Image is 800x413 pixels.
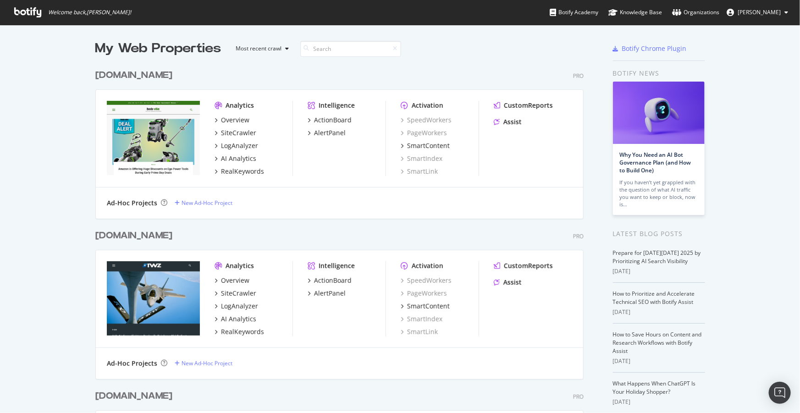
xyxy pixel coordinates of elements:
a: CustomReports [494,261,553,270]
a: What Happens When ChatGPT Is Your Holiday Shopper? [613,380,696,396]
div: Botify news [613,68,705,78]
div: Botify Chrome Plugin [622,44,687,53]
a: PageWorkers [401,128,447,138]
div: ActionBoard [314,116,352,125]
div: LogAnalyzer [221,302,258,311]
div: SmartContent [407,302,450,311]
img: Why You Need an AI Bot Governance Plan (and How to Build One) [613,82,705,144]
a: New Ad-Hoc Project [175,359,232,367]
div: Overview [221,276,249,285]
div: [DATE] [613,308,705,316]
div: Open Intercom Messenger [769,382,791,404]
a: [DOMAIN_NAME] [95,69,176,82]
div: Ad-Hoc Projects [107,359,157,368]
a: Botify Chrome Plugin [613,44,687,53]
a: SmartLink [401,327,438,336]
img: twz.com [107,261,200,336]
a: Why You Need an AI Bot Governance Plan (and How to Build One) [620,151,691,174]
div: ActionBoard [314,276,352,285]
a: ActionBoard [308,116,352,125]
div: New Ad-Hoc Project [182,199,232,207]
a: [DOMAIN_NAME] [95,390,176,403]
div: Assist [503,117,522,127]
a: New Ad-Hoc Project [175,199,232,207]
div: If you haven’t yet grappled with the question of what AI traffic you want to keep or block, now is… [620,179,698,208]
div: SmartContent [407,141,450,150]
a: RealKeywords [215,167,264,176]
div: Analytics [226,261,254,270]
div: [DATE] [613,357,705,365]
div: Organizations [672,8,719,17]
div: My Web Properties [95,39,221,58]
div: AlertPanel [314,128,346,138]
a: SmartIndex [401,154,442,163]
div: CustomReports [504,101,553,110]
a: AI Analytics [215,154,256,163]
a: SiteCrawler [215,289,256,298]
div: [DOMAIN_NAME] [95,69,172,82]
div: Pro [573,232,584,240]
button: [PERSON_NAME] [719,5,795,20]
span: Welcome back, [PERSON_NAME] ! [48,9,131,16]
div: [DOMAIN_NAME] [95,390,172,403]
a: SpeedWorkers [401,116,452,125]
a: Prepare for [DATE][DATE] 2025 by Prioritizing AI Search Visibility [613,249,701,265]
div: AI Analytics [221,314,256,324]
div: Activation [412,101,443,110]
div: RealKeywords [221,167,264,176]
a: Overview [215,276,249,285]
div: LogAnalyzer [221,141,258,150]
div: Assist [503,278,522,287]
a: SmartIndex [401,314,442,324]
div: Intelligence [319,101,355,110]
div: [DATE] [613,398,705,406]
div: SiteCrawler [221,128,256,138]
div: Intelligence [319,261,355,270]
div: AlertPanel [314,289,346,298]
a: Assist [494,117,522,127]
div: SiteCrawler [221,289,256,298]
a: SmartContent [401,141,450,150]
div: Overview [221,116,249,125]
a: RealKeywords [215,327,264,336]
a: LogAnalyzer [215,141,258,150]
a: Assist [494,278,522,287]
a: SmartLink [401,167,438,176]
input: Search [300,41,401,57]
a: SiteCrawler [215,128,256,138]
a: SpeedWorkers [401,276,452,285]
div: Knowledge Base [608,8,662,17]
div: Analytics [226,101,254,110]
div: AI Analytics [221,154,256,163]
div: Ad-Hoc Projects [107,198,157,208]
a: AlertPanel [308,289,346,298]
a: [DOMAIN_NAME] [95,229,176,242]
a: SmartContent [401,302,450,311]
div: RealKeywords [221,327,264,336]
button: Most recent crawl [229,41,293,56]
div: [DATE] [613,267,705,275]
div: Pro [573,72,584,80]
a: How to Save Hours on Content and Research Workflows with Botify Assist [613,330,702,355]
a: LogAnalyzer [215,302,258,311]
div: Pro [573,393,584,401]
a: PageWorkers [401,289,447,298]
div: Activation [412,261,443,270]
div: Latest Blog Posts [613,229,705,239]
div: New Ad-Hoc Project [182,359,232,367]
a: Overview [215,116,249,125]
a: How to Prioritize and Accelerate Technical SEO with Botify Assist [613,290,695,306]
span: Matthew Edgar [738,8,781,16]
div: [DOMAIN_NAME] [95,229,172,242]
a: ActionBoard [308,276,352,285]
div: Botify Academy [550,8,598,17]
a: CustomReports [494,101,553,110]
div: CustomReports [504,261,553,270]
